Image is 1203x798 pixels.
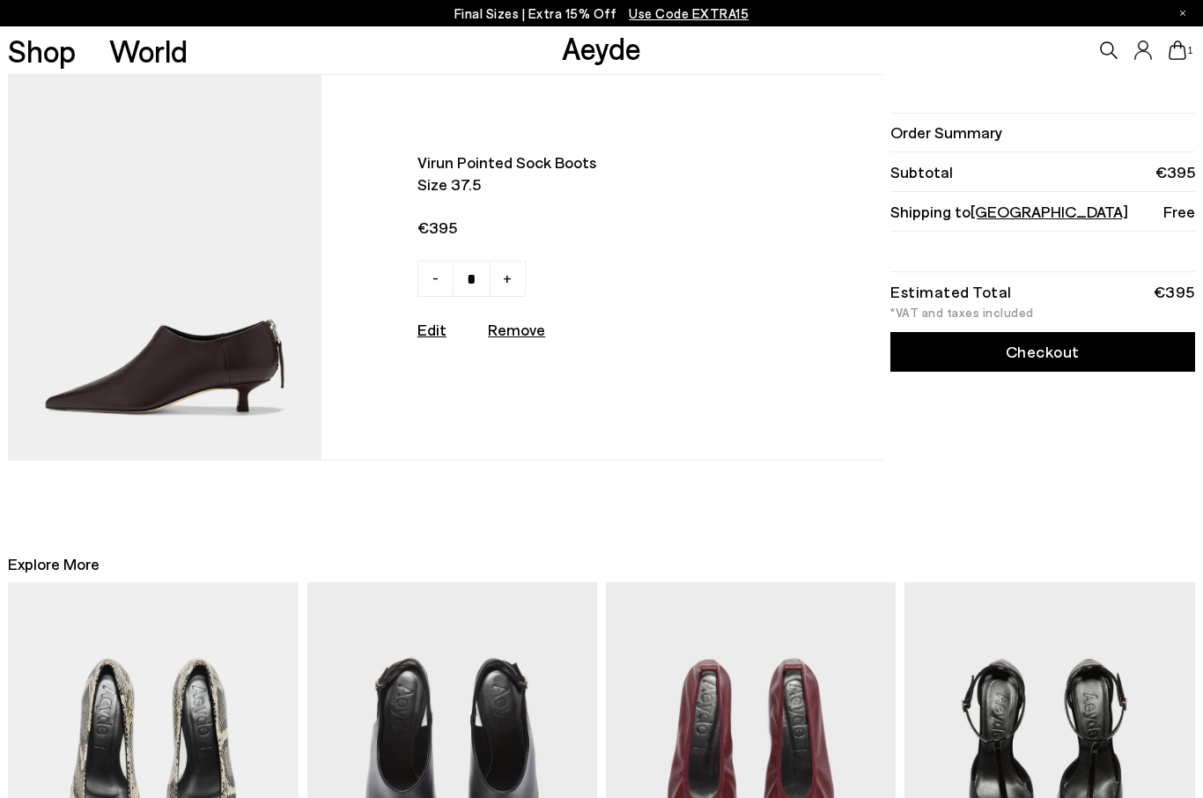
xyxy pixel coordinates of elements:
a: Aeyde [562,29,641,66]
li: Order Summary [890,113,1195,152]
span: 1 [1186,46,1195,55]
span: €395 [417,217,758,239]
div: Estimated Total [890,285,1012,298]
p: Final Sizes | Extra 15% Off [454,3,749,25]
div: *VAT and taxes included [890,307,1195,319]
span: - [432,267,439,288]
span: Size 37.5 [417,174,758,196]
a: Checkout [890,332,1195,372]
span: Free [1163,201,1195,223]
span: €395 [1155,161,1195,183]
img: AEYDE_VIRUNNAPPALEATHERMOKA_1_580x.jpg [8,75,321,460]
span: Navigate to /collections/ss25-final-sizes [629,5,749,21]
a: Shop [8,35,76,66]
span: [GEOGRAPHIC_DATA] [971,202,1128,221]
li: Subtotal [890,152,1195,192]
a: 1 [1169,41,1186,60]
u: Remove [488,320,545,339]
span: + [503,267,512,288]
span: Virun pointed sock boots [417,151,758,174]
a: World [109,35,188,66]
div: €395 [1154,285,1195,298]
a: - [417,261,454,297]
a: Edit [417,320,447,339]
span: Shipping to [890,201,1128,223]
a: + [490,261,526,297]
